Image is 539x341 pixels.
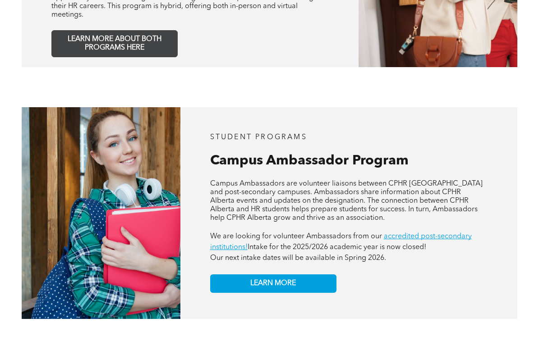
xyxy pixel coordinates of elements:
a: LEARN MORE ABOUT BOTH PROGRAMS HERE [51,30,178,57]
a: LEARN MORE [210,274,336,293]
span: STUDENT PROGRAMS [210,134,307,141]
span: Campus Ambassador Program [210,154,409,168]
span: Intake for the 2025/2026 academic year is now closed! [248,244,426,251]
span: LEARN MORE ABOUT BOTH PROGRAMS HERE [55,35,174,52]
span: LEARN MORE [250,279,296,288]
span: Our next intake dates will be available in Spring 2026. [210,255,386,262]
span: Campus Ambassadors are volunteer liaisons between CPHR [GEOGRAPHIC_DATA] and post-secondary campu... [210,180,483,222]
span: We are looking for volunteer Ambassadors from our [210,233,382,240]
